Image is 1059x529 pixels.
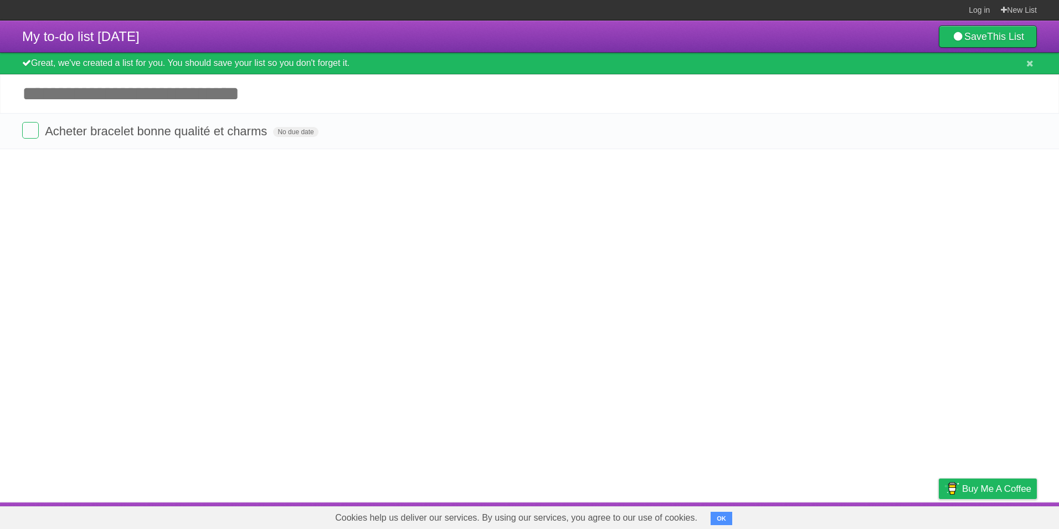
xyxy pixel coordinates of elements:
[939,26,1037,48] a: SaveThis List
[273,127,318,137] span: No due date
[887,505,911,526] a: Terms
[22,122,39,139] label: Done
[944,479,959,498] img: Buy me a coffee
[45,124,270,138] span: Acheter bracelet bonne qualité et charms
[967,505,1037,526] a: Suggest a feature
[987,31,1024,42] b: This List
[22,29,140,44] span: My to-do list [DATE]
[828,505,873,526] a: Developers
[962,479,1031,499] span: Buy me a coffee
[939,479,1037,499] a: Buy me a coffee
[324,507,708,529] span: Cookies help us deliver our services. By using our services, you agree to our use of cookies.
[924,505,953,526] a: Privacy
[791,505,815,526] a: About
[711,512,732,525] button: OK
